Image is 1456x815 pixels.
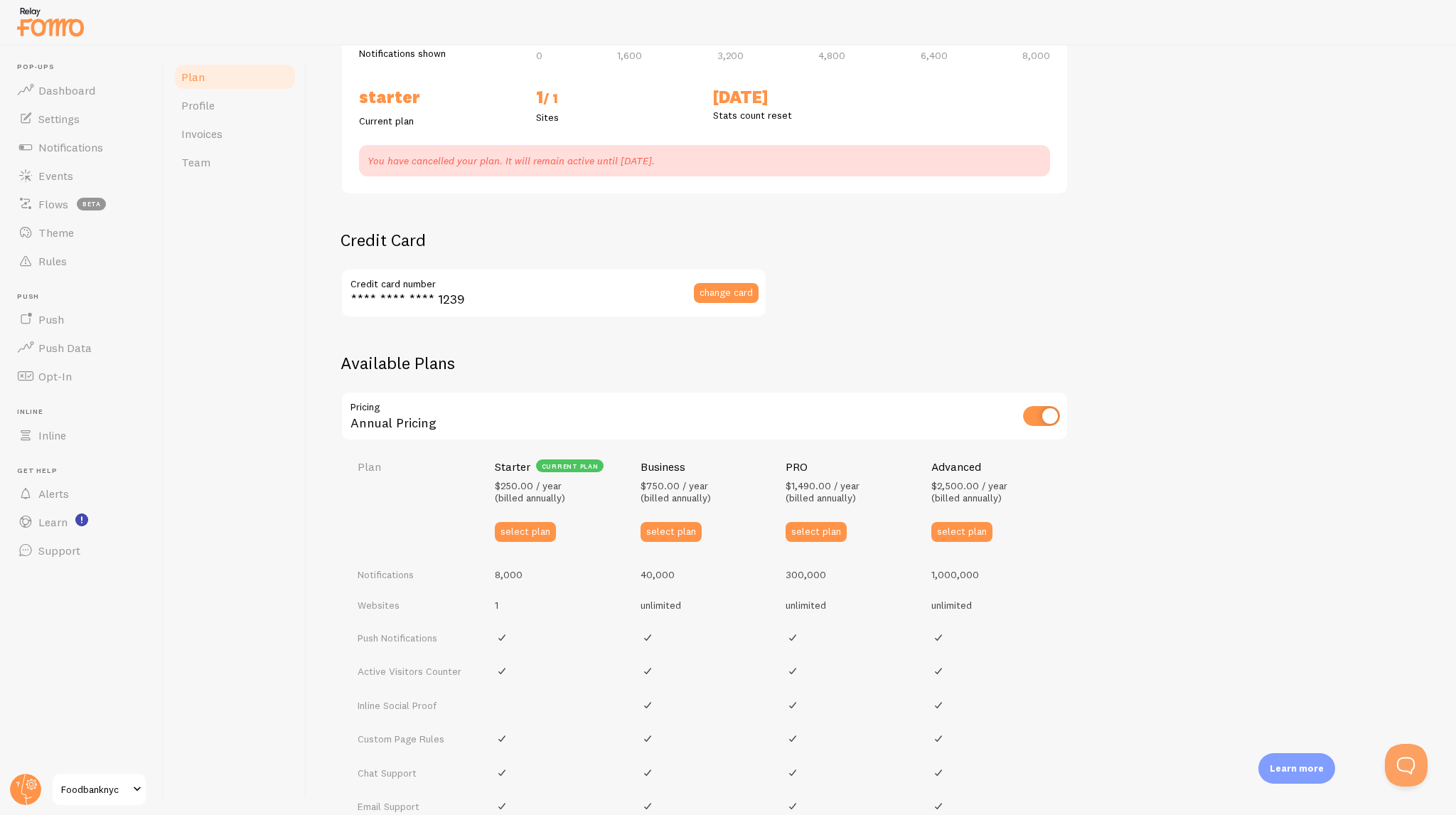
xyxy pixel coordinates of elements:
[15,4,86,40] img: fomo-relay-logo-orange.svg
[536,110,696,124] p: Sites
[17,407,155,417] span: Inline
[9,536,155,565] a: Support
[358,459,478,474] h4: Plan
[341,688,486,723] td: Inline Social Proof
[17,63,155,72] span: Pop-ups
[341,654,486,688] td: Active Visitors Counter
[173,63,297,91] a: Plan
[38,543,80,558] span: Support
[75,513,88,526] svg: <p>Watch New Feature Tutorials!</p>
[1022,50,1050,60] span: 8,000
[51,772,147,806] a: Foodbanknyc
[38,515,68,529] span: Learn
[341,559,486,590] td: Notifications
[713,108,873,122] p: Stats count reset
[818,50,845,60] span: 4,800
[495,459,530,474] h4: Starter
[777,590,923,621] td: unlimited
[495,522,556,542] button: select plan
[713,86,873,108] h2: [DATE]
[617,50,642,60] span: 1,600
[61,781,129,798] span: Foodbanknyc
[495,479,565,505] span: $250.00 / year (billed annually)
[9,218,155,247] a: Theme
[341,722,486,756] td: Custom Page Rules
[38,428,66,442] span: Inline
[341,590,486,621] td: Websites
[9,247,155,275] a: Rules
[38,169,73,183] span: Events
[641,459,685,474] h4: Business
[181,127,223,141] span: Invoices
[173,119,297,148] a: Invoices
[341,621,486,655] td: Push Notifications
[38,225,74,240] span: Theme
[1385,744,1428,787] iframe: Help Scout Beacon - Open
[931,522,992,542] button: select plan
[341,229,767,251] h2: Credit Card
[359,86,519,108] h2: Starter
[368,154,1042,168] p: You have cancelled your plan. It will remain active until [DATE].
[717,50,744,60] span: 3,200
[536,459,604,472] div: current plan
[486,590,632,621] td: 1
[341,352,1422,374] h2: Available Plans
[9,334,155,362] a: Push Data
[341,268,767,292] label: Credit card number
[359,46,519,60] p: Notifications shown
[38,312,64,326] span: Push
[38,197,68,211] span: Flows
[923,590,1069,621] td: unlimited
[38,254,67,268] span: Rules
[536,86,696,110] h2: 1
[486,559,632,590] td: 8,000
[38,140,103,154] span: Notifications
[9,362,155,390] a: Opt-In
[921,50,948,60] span: 6,400
[173,148,297,176] a: Team
[9,161,155,190] a: Events
[543,90,558,107] span: / 1
[359,114,519,128] p: Current plan
[173,91,297,119] a: Profile
[181,98,215,112] span: Profile
[9,508,155,536] a: Learn
[9,76,155,105] a: Dashboard
[9,421,155,449] a: Inline
[786,459,808,474] h4: PRO
[536,50,542,60] span: 0
[38,369,72,383] span: Opt-In
[38,341,92,355] span: Push Data
[181,155,210,169] span: Team
[777,559,923,590] td: 300,000
[641,522,702,542] button: select plan
[700,287,753,297] span: change card
[38,486,69,501] span: Alerts
[786,522,847,542] button: select plan
[931,459,981,474] h4: Advanced
[17,467,155,476] span: Get Help
[9,105,155,133] a: Settings
[9,190,155,218] a: Flows beta
[77,198,106,211] span: beta
[38,83,95,97] span: Dashboard
[341,756,486,790] td: Chat Support
[1258,753,1335,784] div: Learn more
[632,590,778,621] td: unlimited
[931,479,1007,505] span: $2,500.00 / year (billed annually)
[641,479,711,505] span: $750.00 / year (billed annually)
[786,479,860,505] span: $1,490.00 / year (billed annually)
[1270,762,1324,775] p: Learn more
[17,292,155,302] span: Push
[9,305,155,334] a: Push
[632,559,778,590] td: 40,000
[38,112,80,126] span: Settings
[923,559,1069,590] td: 1,000,000
[341,391,1069,443] div: Annual Pricing
[9,479,155,508] a: Alerts
[694,283,759,303] button: change card
[9,133,155,161] a: Notifications
[181,70,205,84] span: Plan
